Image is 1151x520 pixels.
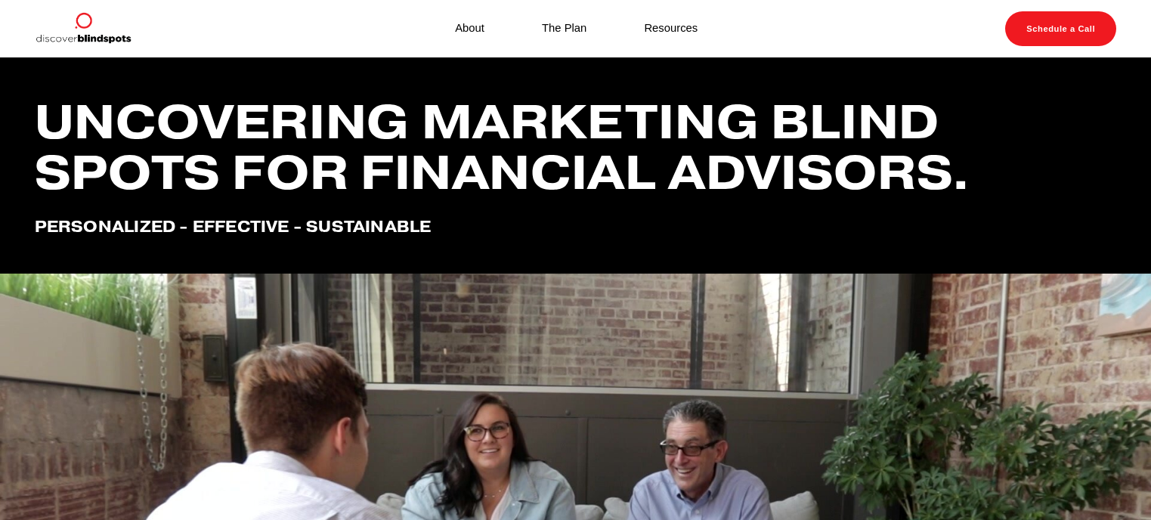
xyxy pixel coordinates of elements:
img: Discover Blind Spots [35,11,131,46]
a: Resources [644,19,698,39]
h1: Uncovering marketing blind spots for financial advisors. [35,97,1117,197]
a: The Plan [542,19,586,39]
h4: Personalized - effective - Sustainable [35,218,1117,236]
a: About [455,19,484,39]
a: Schedule a Call [1005,11,1116,46]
